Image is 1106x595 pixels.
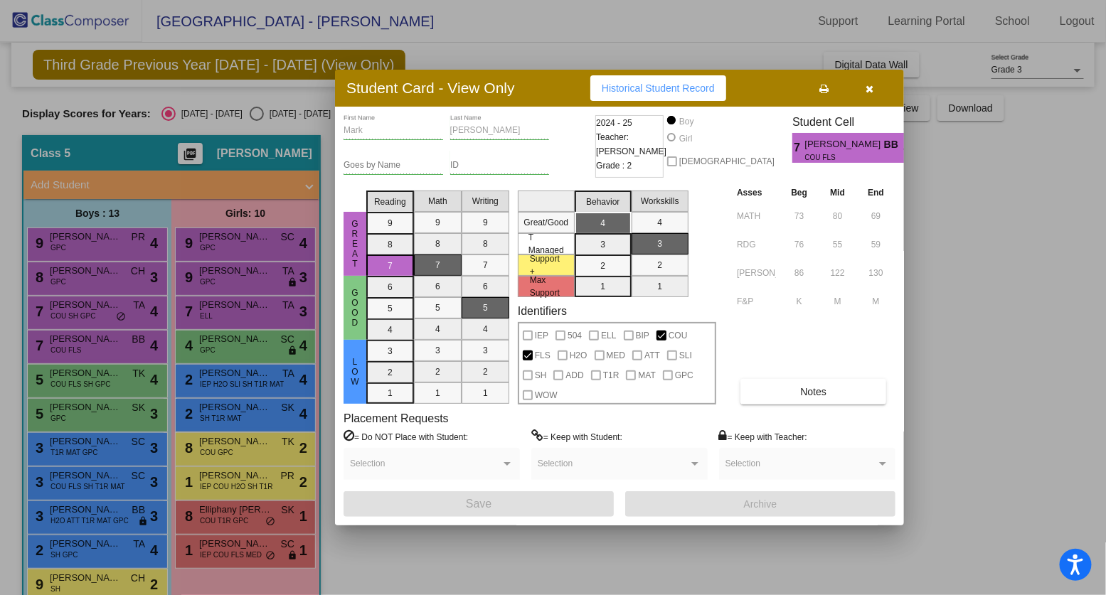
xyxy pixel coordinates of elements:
[737,205,776,227] input: assessment
[349,219,361,269] span: Great
[535,367,547,384] span: SH
[344,491,614,517] button: Save
[669,327,688,344] span: COU
[568,327,582,344] span: 504
[737,262,776,284] input: assessment
[596,130,666,159] span: Teacher: [PERSON_NAME]
[636,327,649,344] span: BIP
[733,185,780,200] th: Asses
[884,137,904,152] span: BB
[679,153,775,170] span: [DEMOGRAPHIC_DATA]
[531,429,622,444] label: = Keep with Student:
[744,498,777,510] span: Archive
[800,386,826,397] span: Notes
[737,234,776,255] input: assessment
[737,291,776,312] input: assessment
[805,137,884,152] span: [PERSON_NAME]
[601,327,616,344] span: ELL
[344,429,468,444] label: = Do NOT Place with Student:
[792,139,804,156] span: 7
[570,347,587,364] span: H2O
[349,357,361,387] span: Low
[344,161,443,171] input: goes by name
[679,347,692,364] span: SLI
[719,429,807,444] label: = Keep with Teacher:
[346,79,515,97] h3: Student Card - View Only
[625,491,895,517] button: Archive
[535,387,558,404] span: WOW
[535,347,551,364] span: FLS
[596,159,632,173] span: Grade : 2
[675,367,693,384] span: GPC
[856,185,895,200] th: End
[805,152,874,163] span: COU FLS
[466,498,491,510] span: Save
[638,367,655,384] span: MAT
[344,412,449,425] label: Placement Requests
[819,185,856,200] th: Mid
[518,304,567,318] label: Identifiers
[740,379,886,404] button: Notes
[565,367,583,384] span: ADD
[607,347,626,364] span: MED
[596,116,632,130] span: 2024 - 25
[590,75,726,101] button: Historical Student Record
[679,115,694,128] div: Boy
[644,347,660,364] span: ATT
[535,327,548,344] span: IEP
[679,132,693,145] div: Girl
[349,288,361,328] span: Good
[603,367,620,384] span: T1R
[792,115,916,129] h3: Student Cell
[602,82,715,94] span: Historical Student Record
[904,139,916,156] span: 4
[780,185,819,200] th: Beg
